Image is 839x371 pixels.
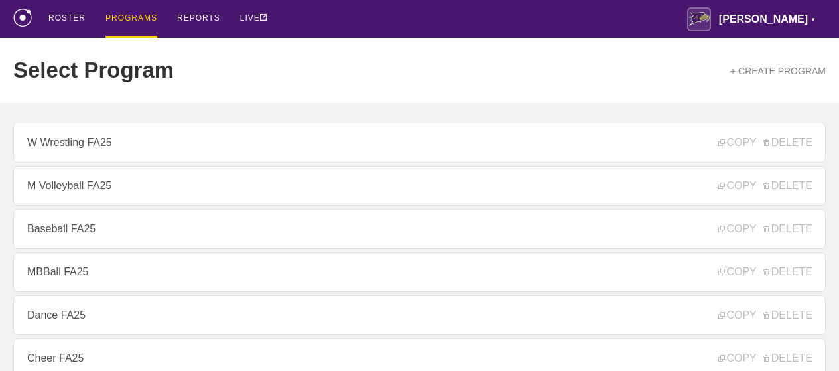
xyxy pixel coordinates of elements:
[773,307,839,371] iframe: Chat Widget
[730,66,826,76] a: + CREATE PROGRAM
[13,209,826,249] a: Baseball FA25
[687,7,711,31] img: Avila
[718,352,756,364] span: COPY
[13,9,32,27] img: logo
[810,15,816,25] div: ▼
[763,266,812,278] span: DELETE
[718,266,756,278] span: COPY
[763,137,812,149] span: DELETE
[718,309,756,321] span: COPY
[13,295,826,335] a: Dance FA25
[763,223,812,235] span: DELETE
[13,252,826,292] a: MBBall FA25
[763,352,812,364] span: DELETE
[763,309,812,321] span: DELETE
[718,223,756,235] span: COPY
[763,180,812,192] span: DELETE
[13,166,826,206] a: M Volleyball FA25
[718,180,756,192] span: COPY
[13,123,826,163] a: W Wrestling FA25
[718,137,756,149] span: COPY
